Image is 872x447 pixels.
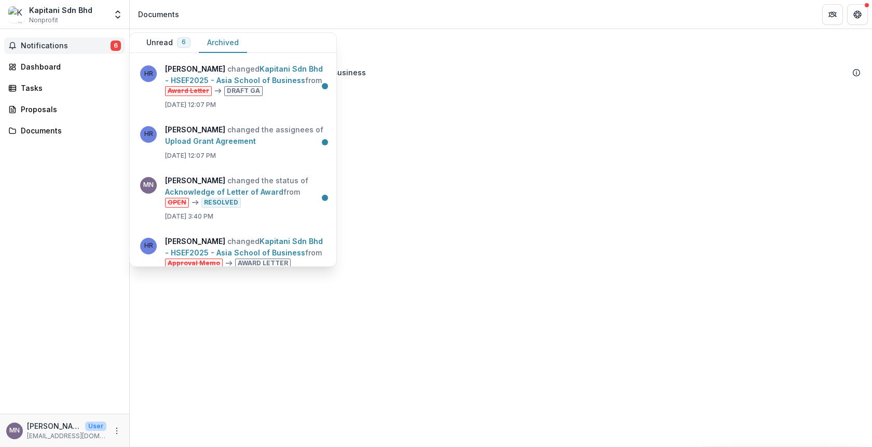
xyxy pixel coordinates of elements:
[182,38,186,46] span: 6
[138,9,179,20] div: Documents
[4,58,125,75] a: Dashboard
[847,4,868,25] button: Get Help
[165,137,256,145] a: Upload Grant Agreement
[822,4,843,25] button: Partners
[165,236,326,268] p: changed from
[111,4,125,25] button: Open entity switcher
[29,16,58,25] span: Nonprofit
[4,79,125,97] a: Tasks
[4,37,125,54] button: Notifications6
[199,33,247,53] button: Archived
[85,422,106,431] p: User
[21,42,111,50] span: Notifications
[111,40,121,51] span: 6
[21,83,117,93] div: Tasks
[111,425,123,437] button: More
[27,431,106,441] p: [EMAIL_ADDRESS][DOMAIN_NAME]
[21,61,117,72] div: Dashboard
[4,122,125,139] a: Documents
[137,63,865,82] div: Kapitani Sdn Bhd - HSEF2025 - Asia School of Business
[4,101,125,118] a: Proposals
[29,5,92,16] div: Kapitani Sdn Bhd
[27,421,81,431] p: [PERSON_NAME]
[165,175,326,208] p: changed the status of from
[138,33,199,53] button: Unread
[165,63,326,96] p: changed from
[165,64,323,85] a: Kapitani Sdn Bhd - HSEF2025 - Asia School of Business
[165,124,326,147] p: changed the assignees of
[21,125,117,136] div: Documents
[21,104,117,115] div: Proposals
[165,187,283,196] a: Acknowledge of Letter of Award
[9,427,20,434] div: Mohd Nazrul Hazeri Bin Nazirmuddin
[165,237,323,257] a: Kapitani Sdn Bhd - HSEF2025 - Asia School of Business
[8,6,25,23] img: Kapitani Sdn Bhd
[134,7,183,22] nav: breadcrumb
